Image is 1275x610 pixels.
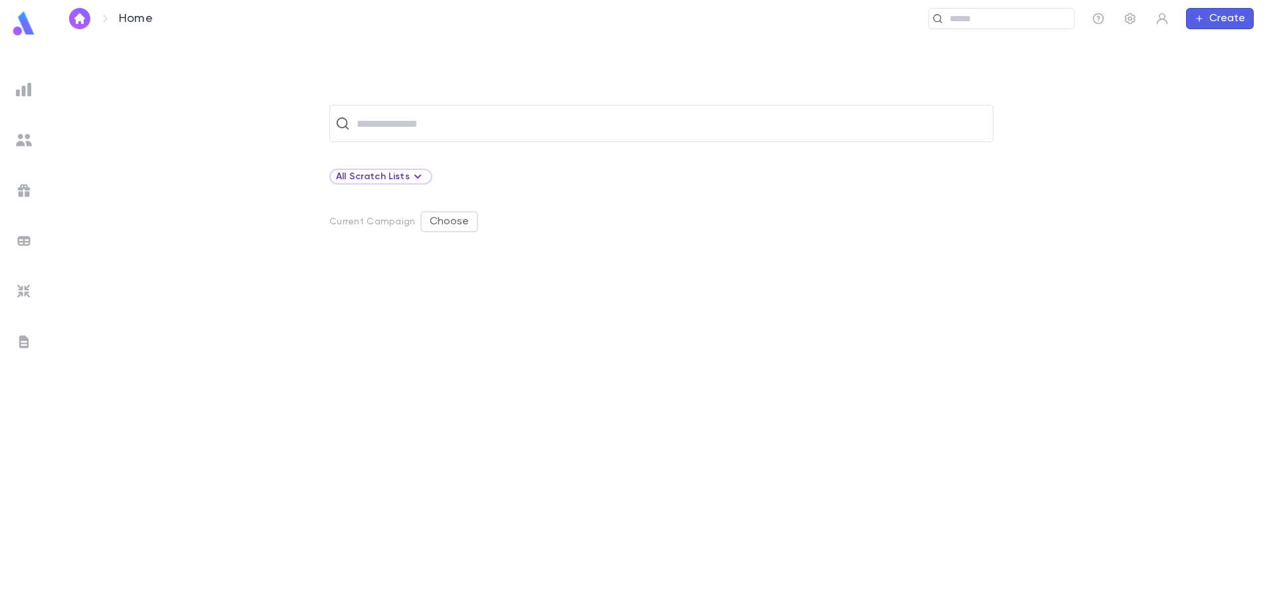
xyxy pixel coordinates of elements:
div: All Scratch Lists [329,169,432,185]
img: imports_grey.530a8a0e642e233f2baf0ef88e8c9fcb.svg [16,283,32,299]
button: Choose [420,211,478,232]
img: campaigns_grey.99e729a5f7ee94e3726e6486bddda8f1.svg [16,183,32,198]
button: Create [1186,8,1254,29]
img: students_grey.60c7aba0da46da39d6d829b817ac14fc.svg [16,132,32,148]
p: Home [119,11,153,26]
p: Current Campaign [329,216,415,227]
img: logo [11,11,37,37]
div: All Scratch Lists [336,169,426,185]
img: letters_grey.7941b92b52307dd3b8a917253454ce1c.svg [16,334,32,350]
img: reports_grey.c525e4749d1bce6a11f5fe2a8de1b229.svg [16,82,32,98]
img: batches_grey.339ca447c9d9533ef1741baa751efc33.svg [16,233,32,249]
img: home_white.a664292cf8c1dea59945f0da9f25487c.svg [72,13,88,24]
